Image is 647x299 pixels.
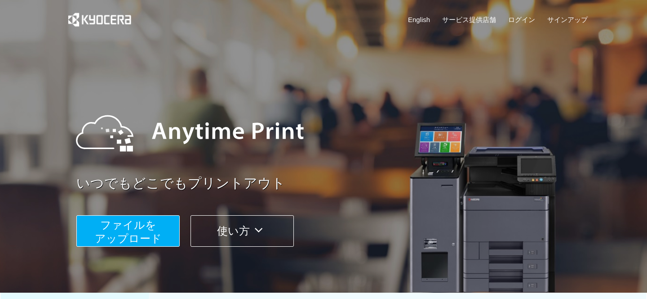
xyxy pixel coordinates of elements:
[442,15,496,24] a: サービス提供店舗
[95,219,162,245] span: ファイルを ​​アップロード
[408,15,430,24] a: English
[76,215,180,247] button: ファイルを​​アップロード
[547,15,588,24] a: サインアップ
[508,15,535,24] a: ログイン
[76,174,593,193] a: いつでもどこでもプリントアウト
[191,215,294,247] button: 使い方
